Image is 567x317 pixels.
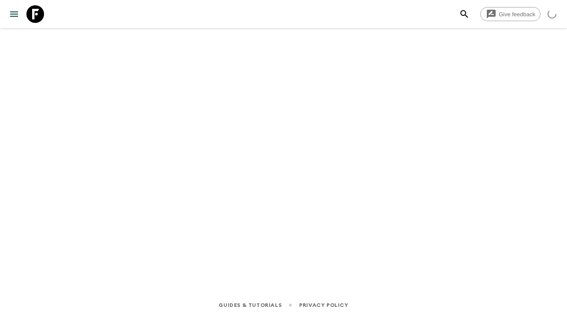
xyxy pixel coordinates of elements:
a: Give feedback [480,7,541,21]
button: menu [5,5,23,23]
a: Privacy Policy [299,300,348,310]
a: Guides & Tutorials [219,300,282,310]
button: search adventures [456,5,473,23]
span: Give feedback [494,11,540,18]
